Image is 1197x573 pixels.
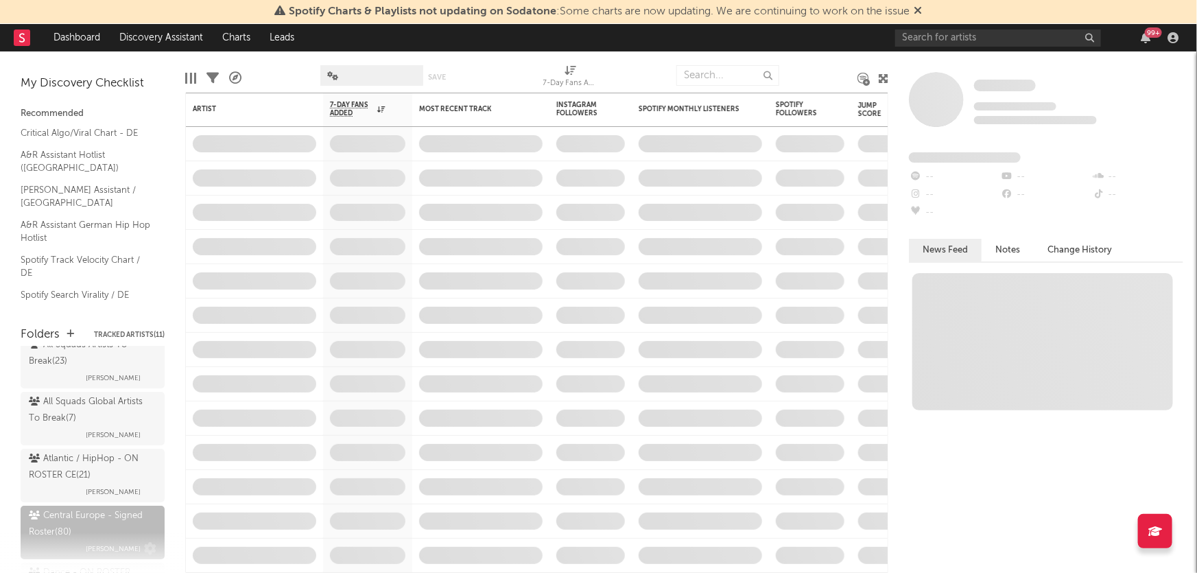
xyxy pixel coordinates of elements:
[982,239,1034,261] button: Notes
[86,484,141,500] span: [PERSON_NAME]
[21,392,165,445] a: All Squads Global Artists To Break(7)[PERSON_NAME]
[428,73,446,81] button: Save
[21,253,151,281] a: Spotify Track Velocity Chart / DE
[858,102,892,118] div: Jump Score
[909,152,1021,163] span: Fans Added by Platform
[543,75,598,92] div: 7-Day Fans Added (7-Day Fans Added)
[29,508,153,541] div: Central Europe - Signed Roster ( 80 )
[909,186,1000,204] div: --
[29,451,153,484] div: Atlantic / HipHop - ON ROSTER CE ( 21 )
[21,75,165,92] div: My Discovery Checklist
[94,331,165,338] button: Tracked Artists(11)
[639,105,742,113] div: Spotify Monthly Listeners
[185,58,196,98] div: Edit Columns
[1000,186,1091,204] div: --
[193,105,296,113] div: Artist
[676,65,779,86] input: Search...
[556,101,604,117] div: Instagram Followers
[1092,186,1183,204] div: --
[914,6,923,17] span: Dismiss
[206,58,219,98] div: Filters
[974,79,1036,93] a: Some Artist
[1034,239,1126,261] button: Change History
[44,24,110,51] a: Dashboard
[21,335,165,388] a: All Squads Artists To Break(23)[PERSON_NAME]
[419,105,522,113] div: Most Recent Track
[21,288,151,303] a: Spotify Search Virality / DE
[86,427,141,443] span: [PERSON_NAME]
[289,6,557,17] span: Spotify Charts & Playlists not updating on Sodatone
[776,101,824,117] div: Spotify Followers
[21,126,151,141] a: Critical Algo/Viral Chart - DE
[29,337,153,370] div: All Squads Artists To Break ( 23 )
[21,218,151,246] a: A&R Assistant German Hip Hop Hotlist
[21,183,151,211] a: [PERSON_NAME] Assistant / [GEOGRAPHIC_DATA]
[289,6,910,17] span: : Some charts are now updating. We are continuing to work on the issue
[543,58,598,98] div: 7-Day Fans Added (7-Day Fans Added)
[29,394,153,427] div: All Squads Global Artists To Break ( 7 )
[1145,27,1162,38] div: 99 +
[974,102,1056,110] span: Tracking Since: [DATE]
[974,116,1097,124] span: 0 fans last week
[1141,32,1150,43] button: 99+
[229,58,241,98] div: A&R Pipeline
[260,24,304,51] a: Leads
[213,24,260,51] a: Charts
[86,370,141,386] span: [PERSON_NAME]
[21,506,165,559] a: Central Europe - Signed Roster(80)[PERSON_NAME]
[909,204,1000,222] div: --
[909,239,982,261] button: News Feed
[21,148,151,176] a: A&R Assistant Hotlist ([GEOGRAPHIC_DATA])
[974,80,1036,91] span: Some Artist
[21,449,165,502] a: Atlantic / HipHop - ON ROSTER CE(21)[PERSON_NAME]
[909,168,1000,186] div: --
[86,541,141,557] span: [PERSON_NAME]
[110,24,213,51] a: Discovery Assistant
[21,327,60,343] div: Folders
[21,106,165,122] div: Recommended
[1092,168,1183,186] div: --
[895,30,1101,47] input: Search for artists
[1000,168,1091,186] div: --
[330,101,374,117] span: 7-Day Fans Added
